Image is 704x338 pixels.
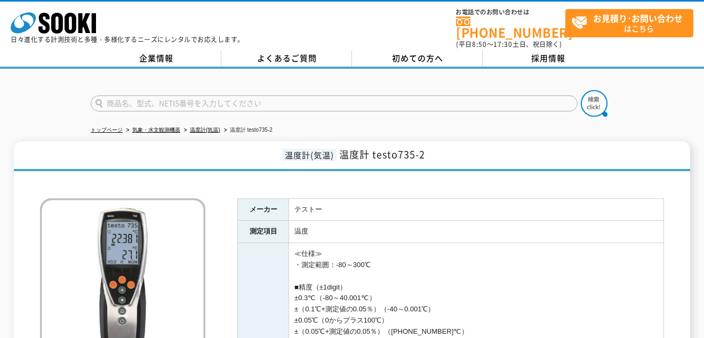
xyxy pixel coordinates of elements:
[593,12,683,25] strong: お見積り･お問い合わせ
[91,95,578,111] input: 商品名、型式、NETIS番号を入力してください
[565,9,693,37] a: お見積り･お問い合わせはこちら
[571,10,693,36] span: はこちら
[392,52,443,64] span: 初めての方へ
[132,127,180,133] a: 気象・水文観測機器
[221,51,352,67] a: よくあるご質問
[11,36,244,43] p: 日々進化する計測技術と多種・多様化するニーズにレンタルでお応えします。
[222,125,273,136] li: 温度計 testo735-2
[238,221,289,243] th: 測定項目
[352,51,483,67] a: 初めての方へ
[190,127,220,133] a: 温度計(気温)
[456,9,565,15] span: お電話でのお問い合わせは
[483,51,613,67] a: 採用情報
[289,221,664,243] td: 温度
[456,39,562,49] span: (平日 ～ 土日、祝日除く)
[91,51,221,67] a: 企業情報
[91,127,123,133] a: トップページ
[238,198,289,221] th: メーカー
[472,39,487,49] span: 8:50
[456,17,565,38] a: [PHONE_NUMBER]
[493,39,513,49] span: 17:30
[282,149,337,161] span: 温度計(気温)
[339,147,425,162] span: 温度計 testo735-2
[289,198,664,221] td: テストー
[581,90,607,117] img: btn_search.png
